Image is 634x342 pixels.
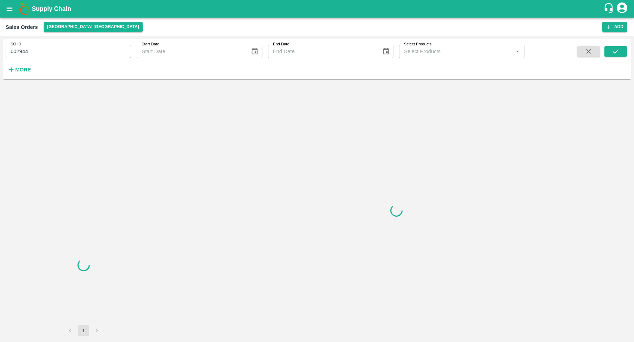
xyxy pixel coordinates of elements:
[404,42,431,47] label: Select Products
[6,45,131,58] input: Enter SO ID
[6,64,33,76] button: More
[401,47,511,56] input: Select Products
[11,42,21,47] label: SO ID
[142,42,159,47] label: Start Date
[78,325,89,336] button: page 1
[18,2,32,16] img: logo
[602,22,627,32] button: Add
[15,67,31,72] strong: More
[268,45,377,58] input: End Date
[6,23,38,32] div: Sales Orders
[513,47,522,56] button: Open
[32,4,603,14] a: Supply Chain
[616,1,628,16] div: account of current user
[32,5,71,12] b: Supply Chain
[273,42,289,47] label: End Date
[379,45,393,58] button: Choose date
[137,45,245,58] input: Start Date
[248,45,261,58] button: Choose date
[63,325,104,336] nav: pagination navigation
[1,1,18,17] button: open drawer
[603,2,616,15] div: customer-support
[44,22,143,32] button: Select DC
